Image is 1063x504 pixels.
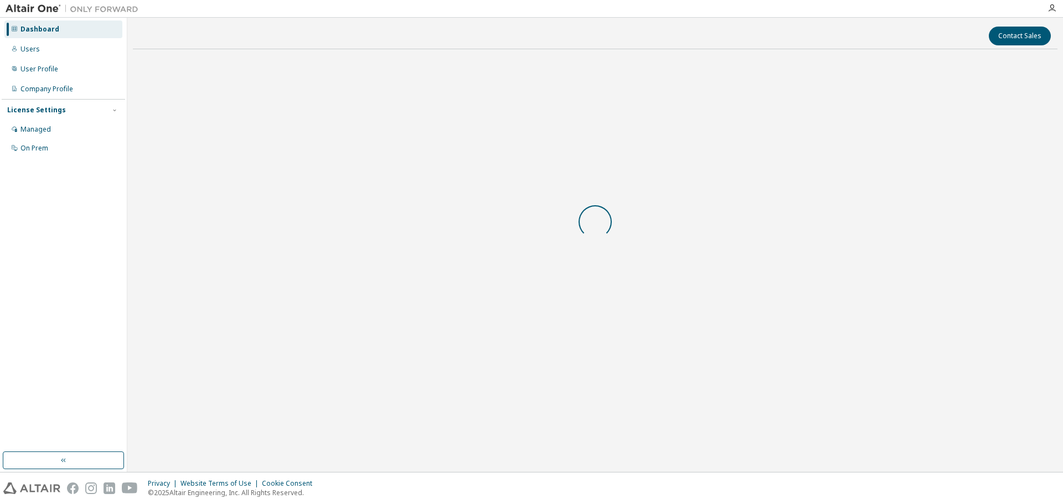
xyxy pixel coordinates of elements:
div: Company Profile [20,85,73,93]
img: Altair One [6,3,144,14]
div: Website Terms of Use [180,479,262,488]
div: Cookie Consent [262,479,319,488]
img: facebook.svg [67,482,79,494]
img: instagram.svg [85,482,97,494]
div: License Settings [7,106,66,115]
div: Users [20,45,40,54]
img: linkedin.svg [104,482,115,494]
button: Contact Sales [989,27,1051,45]
p: © 2025 Altair Engineering, Inc. All Rights Reserved. [148,488,319,497]
img: altair_logo.svg [3,482,60,494]
div: User Profile [20,65,58,74]
div: Dashboard [20,25,59,34]
div: On Prem [20,144,48,153]
div: Privacy [148,479,180,488]
img: youtube.svg [122,482,138,494]
div: Managed [20,125,51,134]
